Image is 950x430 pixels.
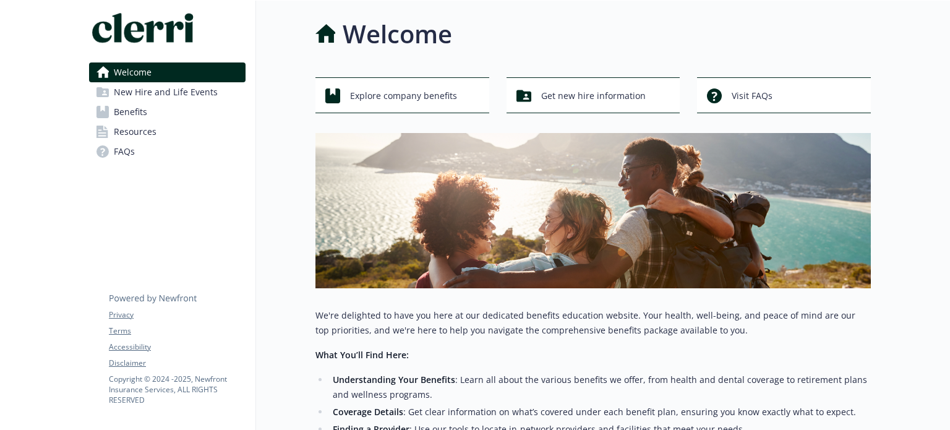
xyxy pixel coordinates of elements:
strong: Coverage Details [333,406,403,418]
img: overview page banner [315,133,871,288]
p: We're delighted to have you here at our dedicated benefits education website. Your health, well-b... [315,308,871,338]
a: Benefits [89,102,246,122]
span: Resources [114,122,156,142]
a: Accessibility [109,342,245,353]
span: Get new hire information [541,84,646,108]
a: Disclaimer [109,358,245,369]
li: : Get clear information on what’s covered under each benefit plan, ensuring you know exactly what... [329,405,871,419]
button: Visit FAQs [697,77,871,113]
a: Welcome [89,62,246,82]
a: Terms [109,325,245,337]
button: Get new hire information [507,77,680,113]
a: Resources [89,122,246,142]
span: New Hire and Life Events [114,82,218,102]
span: Explore company benefits [350,84,457,108]
strong: Understanding Your Benefits [333,374,455,385]
span: Benefits [114,102,147,122]
a: New Hire and Life Events [89,82,246,102]
span: FAQs [114,142,135,161]
a: FAQs [89,142,246,161]
span: Welcome [114,62,152,82]
a: Privacy [109,309,245,320]
h1: Welcome [343,15,452,53]
strong: What You’ll Find Here: [315,349,409,361]
span: Visit FAQs [732,84,772,108]
button: Explore company benefits [315,77,489,113]
p: Copyright © 2024 - 2025 , Newfront Insurance Services, ALL RIGHTS RESERVED [109,374,245,405]
li: : Learn all about the various benefits we offer, from health and dental coverage to retirement pl... [329,372,871,402]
